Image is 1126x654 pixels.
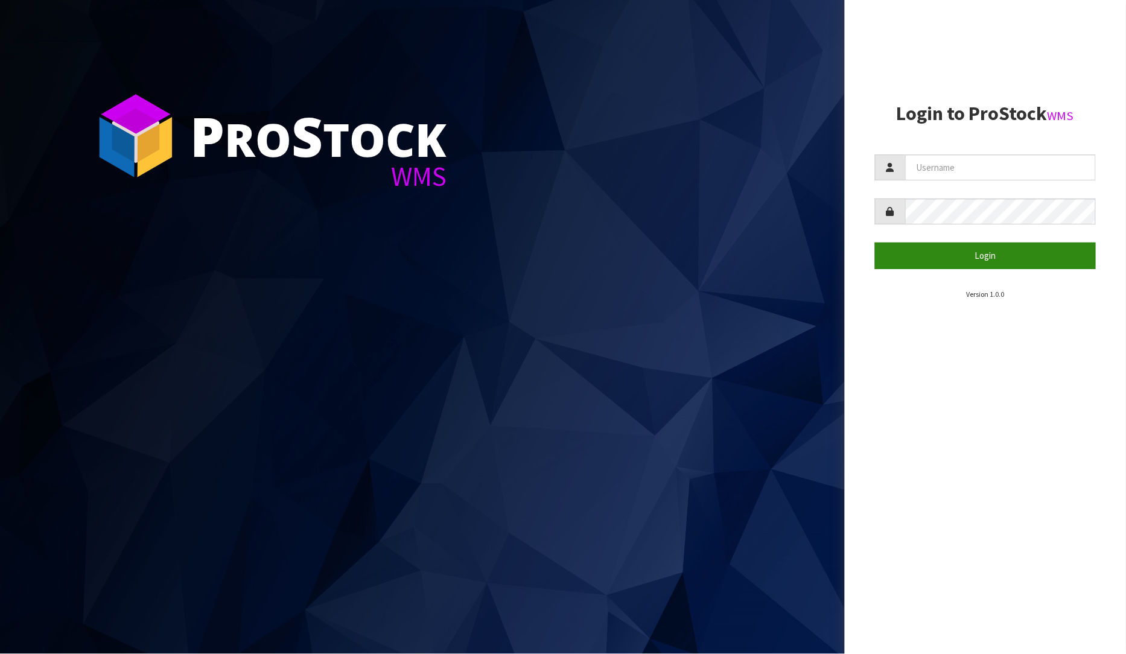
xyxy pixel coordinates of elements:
[966,290,1004,299] small: Version 1.0.0
[91,90,181,181] img: ProStock Cube
[291,99,323,173] span: S
[905,154,1096,180] input: Username
[875,103,1096,124] h2: Login to ProStock
[875,243,1096,268] button: Login
[1048,108,1074,124] small: WMS
[190,99,224,173] span: P
[190,163,447,190] div: WMS
[190,109,447,163] div: ro tock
